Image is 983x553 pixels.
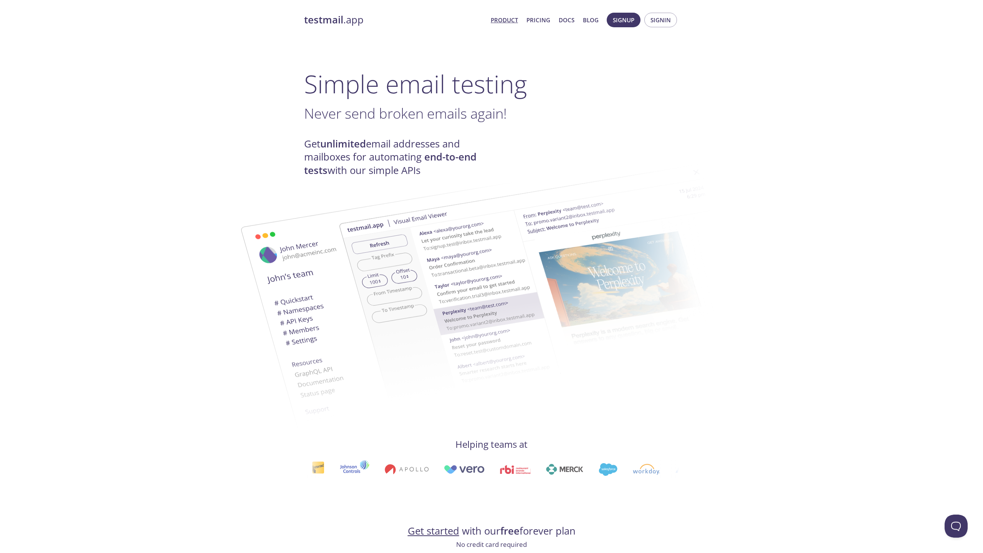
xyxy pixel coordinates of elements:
[444,465,485,474] img: vero
[500,524,520,538] strong: free
[304,525,679,538] h4: with our forever plan
[304,104,507,123] span: Never send broken emails again!
[599,463,617,476] img: salesforce
[491,15,518,25] a: Product
[613,15,634,25] span: Signup
[583,15,599,25] a: Blog
[212,178,627,438] img: testmail-email-viewer
[644,13,677,27] button: Signin
[559,15,574,25] a: Docs
[650,15,671,25] span: Signin
[339,153,753,413] img: testmail-email-viewer
[320,137,366,151] strong: unlimited
[304,13,343,26] strong: testmail
[607,13,640,27] button: Signup
[633,464,660,475] img: workday
[340,460,369,478] img: johnsoncontrols
[304,137,491,177] h4: Get email addresses and mailboxes for automating with our simple APIs
[385,464,429,475] img: apollo
[945,515,968,538] iframe: Help Scout Beacon - Open
[408,524,459,538] a: Get started
[304,69,679,99] h1: Simple email testing
[304,150,477,177] strong: end-to-end tests
[304,13,485,26] a: testmail.app
[526,15,550,25] a: Pricing
[546,464,583,475] img: merck
[500,465,531,474] img: rbi
[304,438,679,450] h4: Helping teams at
[304,540,679,550] p: No credit card required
